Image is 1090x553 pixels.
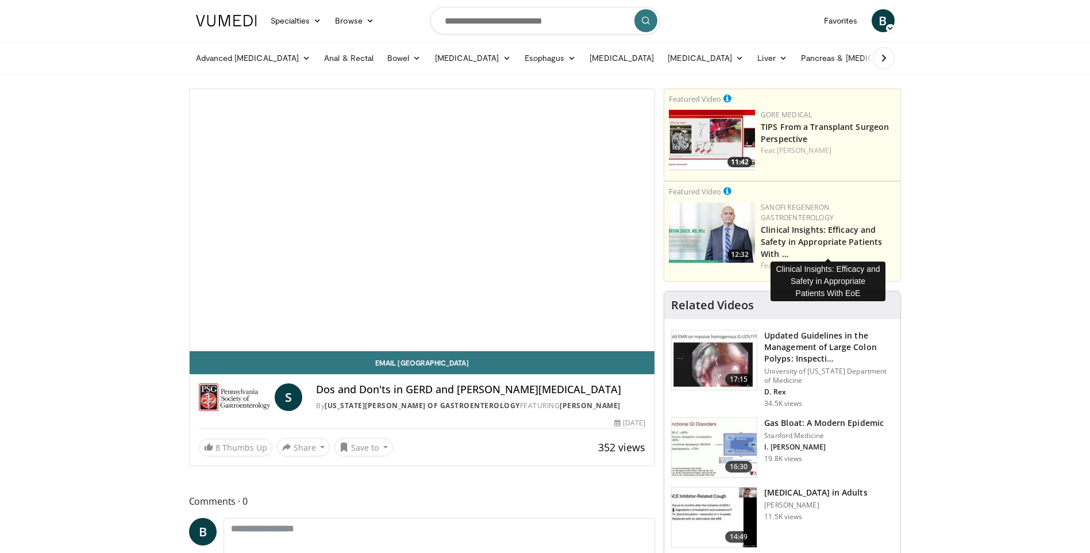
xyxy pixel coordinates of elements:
[277,438,330,456] button: Share
[190,351,655,374] a: Email [GEOGRAPHIC_DATA]
[764,454,802,463] p: 19.8K views
[764,387,893,397] p: D. Rex
[725,374,753,385] span: 17:15
[325,401,520,410] a: [US_STATE][PERSON_NAME] of Gastroenterology
[317,47,380,70] a: Anal & Rectal
[598,440,645,454] span: 352 views
[764,431,884,440] p: Stanford Medicine
[725,461,753,473] span: 16:30
[671,487,893,548] a: 14:49 [MEDICAL_DATA] in Adults [PERSON_NAME] 11.5K views
[727,157,752,167] span: 11:42
[817,9,865,32] a: Favorites
[275,383,302,411] a: S
[764,367,893,385] p: University of [US_STATE] Department of Medicine
[764,417,884,429] h3: Gas Bloat: A Modern Epidemic
[672,487,757,547] img: 11950cd4-d248-4755-8b98-ec337be04c84.150x105_q85_crop-smart_upscale.jpg
[199,383,271,411] img: Pennsylvania Society of Gastroenterology
[669,110,755,170] a: 11:42
[761,260,896,271] div: Feat.
[518,47,583,70] a: Esophagus
[727,249,752,260] span: 12:32
[761,224,882,259] a: Clinical Insights: Efficacy and Safety in Appropriate Patients With …
[189,47,318,70] a: Advanced [MEDICAL_DATA]
[764,330,893,364] h3: Updated Guidelines in the Management of Large Colon Polyps: Inspecti…
[316,383,645,396] h4: Dos and Don'ts in GERD and [PERSON_NAME][MEDICAL_DATA]
[669,110,755,170] img: 4003d3dc-4d84-4588-a4af-bb6b84f49ae6.150x105_q85_crop-smart_upscale.jpg
[560,401,621,410] a: [PERSON_NAME]
[672,418,757,478] img: 480ec31d-e3c1-475b-8289-0a0659db689a.150x105_q85_crop-smart_upscale.jpg
[215,442,220,453] span: 8
[761,202,834,222] a: Sanofi Regeneron Gastroenterology
[334,438,393,456] button: Save to
[190,89,655,351] video-js: Video Player
[764,443,884,452] p: I. [PERSON_NAME]
[750,47,794,70] a: Liver
[671,417,893,478] a: 16:30 Gas Bloat: A Modern Epidemic Stanford Medicine I. [PERSON_NAME] 19.8K views
[761,121,889,144] a: TIPS From a Transplant Surgeon Perspective
[761,145,896,156] div: Feat.
[189,494,656,509] span: Comments 0
[669,186,721,197] small: Featured Video
[794,47,929,70] a: Pancreas & [MEDICAL_DATA]
[583,47,661,70] a: [MEDICAL_DATA]
[264,9,329,32] a: Specialties
[777,145,831,155] a: [PERSON_NAME]
[199,439,272,456] a: 8 Thumbs Up
[669,94,721,104] small: Featured Video
[725,531,753,543] span: 14:49
[661,47,750,70] a: [MEDICAL_DATA]
[764,487,867,498] h3: [MEDICAL_DATA] in Adults
[380,47,427,70] a: Bowel
[430,7,660,34] input: Search topics, interventions
[669,202,755,263] a: 12:32
[764,512,802,521] p: 11.5K views
[316,401,645,411] div: By FEATURING
[614,418,645,428] div: [DATE]
[761,110,812,120] a: Gore Medical
[764,501,867,510] p: [PERSON_NAME]
[671,330,893,408] a: 17:15 Updated Guidelines in the Management of Large Colon Polyps: Inspecti… University of [US_STA...
[771,262,885,301] div: Clinical Insights: Efficacy and Safety in Appropriate Patients With EoE
[196,15,257,26] img: VuMedi Logo
[872,9,895,32] a: B
[764,399,802,408] p: 34.5K views
[428,47,518,70] a: [MEDICAL_DATA]
[328,9,381,32] a: Browse
[189,518,217,546] a: B
[669,202,755,263] img: bf9ce42c-6823-4735-9d6f-bc9dbebbcf2c.png.150x105_q85_crop-smart_upscale.jpg
[671,298,754,312] h4: Related Videos
[672,331,757,390] img: dfcfcb0d-b871-4e1a-9f0c-9f64970f7dd8.150x105_q85_crop-smart_upscale.jpg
